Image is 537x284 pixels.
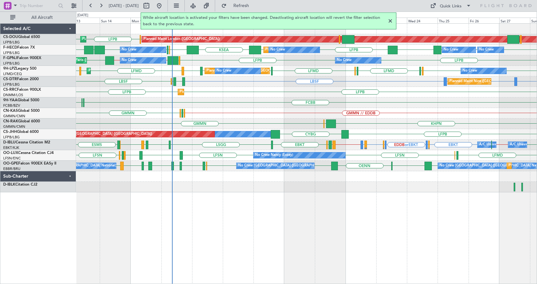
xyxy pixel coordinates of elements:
span: CS-RRC [3,88,17,92]
div: No Crew [217,66,231,76]
a: 9H-YAAGlobal 5000 [3,98,39,102]
div: No Crew [122,45,136,55]
div: Quick Links [440,3,462,10]
a: CS-JHHGlobal 6000 [3,130,39,134]
div: No Crew [270,45,285,55]
div: No Crew [122,56,136,65]
a: LFPB/LBG [3,61,20,66]
a: CS-DTRFalcon 2000 [3,77,39,81]
a: OO-LUXCessna Citation CJ4 [3,151,54,155]
div: Planned Maint Cannes ([GEOGRAPHIC_DATA]) [89,66,164,76]
a: CN-RAKGlobal 6000 [3,119,40,123]
div: No Crew [337,56,352,65]
a: F-GPNJFalcon 900EX [3,56,41,60]
div: No Crew [444,45,458,55]
input: Trip Number [19,1,56,11]
span: Refresh [228,4,255,8]
span: CS-DTR [3,77,17,81]
span: CS-JHH [3,130,17,134]
a: D-IBLKCitation CJ2 [3,183,37,187]
span: F-GPNJ [3,56,17,60]
a: GMMN/CMN [3,124,25,129]
a: 9H-LPZLegacy 500 [3,67,36,71]
a: EBBR/BRU [3,166,20,171]
span: OO-LUX [3,151,18,155]
div: No Crew [GEOGRAPHIC_DATA] ([GEOGRAPHIC_DATA] National) [238,161,345,171]
a: LFPB/LBG [3,82,20,87]
a: D-IBLUCessna Citation M2 [3,141,50,144]
a: CS-DOUGlobal 6500 [3,35,40,39]
a: CS-RRCFalcon 900LX [3,88,41,92]
a: LFPB/LBG [3,40,20,45]
a: EBKT/KJK [3,145,19,150]
span: CN-RAK [3,119,18,123]
div: Planned Maint [GEOGRAPHIC_DATA] ([GEOGRAPHIC_DATA]) [51,129,152,139]
div: Planned Maint [GEOGRAPHIC_DATA] ([GEOGRAPHIC_DATA]) [265,45,366,55]
div: Planned Maint London ([GEOGRAPHIC_DATA]) [144,35,220,44]
button: Quick Links [427,1,474,11]
div: Planned [GEOGRAPHIC_DATA] ([GEOGRAPHIC_DATA]) [206,66,297,76]
div: No Crew [463,66,477,76]
a: LFPB/LBG [3,50,20,55]
span: [DATE] - [DATE] [109,3,139,9]
a: FCBB/BZV [3,103,20,108]
a: LFMD/CEQ [3,72,22,76]
div: No Crew Nancy (Essey) [255,150,293,160]
span: CS-DOU [3,35,18,39]
span: CN-KAS [3,109,18,113]
span: D-IBLU [3,141,16,144]
a: CN-KASGlobal 5000 [3,109,40,113]
div: No Crew [479,45,494,55]
button: Refresh [218,1,257,11]
a: GMMN/CMN [3,114,25,119]
a: LFPB/LBG [3,135,20,140]
span: While aircraft location is activated your filters have been changed. Deactivating aircraft locati... [143,15,386,27]
div: Planned Maint [GEOGRAPHIC_DATA] ([GEOGRAPHIC_DATA]) [82,35,183,44]
a: F-HECDFalcon 7X [3,46,35,50]
span: 9H-LPZ [3,67,16,71]
div: Planned Maint [GEOGRAPHIC_DATA] ([GEOGRAPHIC_DATA]) [180,87,280,97]
span: F-HECD [3,46,17,50]
div: Planned Maint Nice ([GEOGRAPHIC_DATA]) [449,77,521,86]
a: OO-GPEFalcon 900EX EASy II [3,162,56,165]
span: D-IBLK [3,183,15,187]
span: 9H-YAA [3,98,18,102]
a: LFSN/ENC [3,156,21,161]
span: OO-GPE [3,162,18,165]
a: DNMM/LOS [3,93,23,97]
